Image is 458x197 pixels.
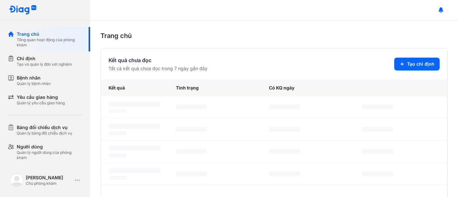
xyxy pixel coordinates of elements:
[109,124,160,129] span: ‌
[101,80,168,96] div: Kết quả
[17,31,82,37] div: Trang chủ
[109,109,127,113] span: ‌
[362,171,393,176] span: ‌
[168,80,261,96] div: Tình trạng
[17,131,72,136] div: Quản lý bảng đối chiếu dịch vụ
[362,105,393,110] span: ‌
[9,5,37,15] img: logo
[26,181,72,186] div: Chủ phòng khám
[17,94,65,100] div: Yêu cầu giao hàng
[176,105,207,110] span: ‌
[109,154,127,157] span: ‌
[109,131,127,135] span: ‌
[17,75,51,81] div: Bệnh nhân
[109,65,207,72] div: Tất cả kết quả chưa đọc trong 7 ngày gần đây
[261,80,354,96] div: Có KQ ngày
[109,56,207,64] div: Kết quả chưa đọc
[17,100,65,106] div: Quản lý yêu cầu giao hàng
[176,171,207,176] span: ‌
[26,174,72,181] div: [PERSON_NAME]
[109,176,127,180] span: ‌
[17,150,82,160] div: Quản lý người dùng của phòng khám
[407,61,434,67] span: Tạo chỉ định
[109,146,160,151] span: ‌
[269,105,300,110] span: ‌
[100,31,448,41] div: Trang chủ
[17,81,51,86] div: Quản lý bệnh nhân
[176,127,207,132] span: ‌
[269,149,300,154] span: ‌
[17,55,72,62] div: Chỉ định
[394,58,440,70] button: Tạo chỉ định
[362,127,393,132] span: ‌
[109,168,160,173] span: ‌
[269,127,300,132] span: ‌
[17,62,72,67] div: Tạo và quản lý đơn xét nghiệm
[17,124,72,131] div: Bảng đối chiếu dịch vụ
[176,149,207,154] span: ‌
[17,37,82,48] div: Tổng quan hoạt động của phòng khám
[10,174,23,187] img: logo
[109,101,160,107] span: ‌
[17,144,82,150] div: Người dùng
[269,171,300,176] span: ‌
[362,149,393,154] span: ‌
